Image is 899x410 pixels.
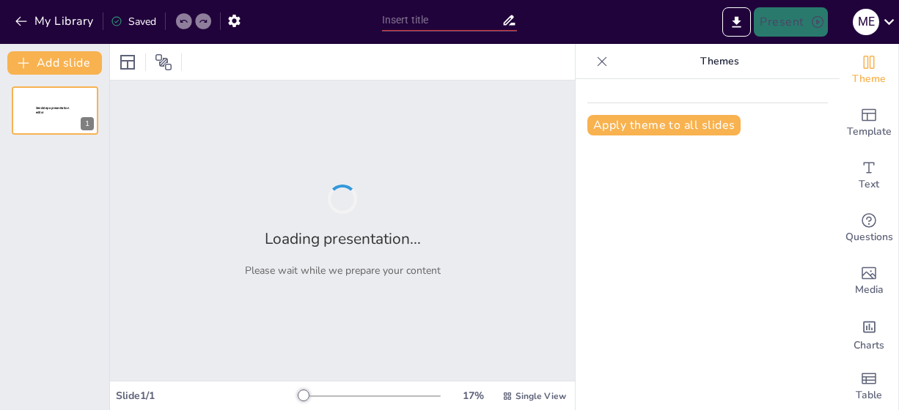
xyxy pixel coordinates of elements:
[856,387,882,403] span: Table
[853,7,879,37] button: M E
[614,44,825,79] p: Themes
[155,53,172,71] span: Position
[754,7,827,37] button: Present
[245,264,441,277] p: Please wait while we prepare your content
[840,307,898,360] div: Add charts and graphs
[840,97,898,149] div: Add ready made slides
[382,10,502,31] input: Insert title
[855,282,884,298] span: Media
[515,390,566,402] span: Single View
[265,228,421,249] h2: Loading presentation...
[859,176,879,193] span: Text
[840,44,898,97] div: Change the overall theme
[853,9,879,35] div: M E
[722,7,751,37] button: Export to PowerPoint
[845,229,893,245] span: Questions
[111,15,156,29] div: Saved
[116,389,300,403] div: Slide 1 / 1
[455,389,491,403] div: 17 %
[840,149,898,202] div: Add text boxes
[852,71,886,87] span: Theme
[840,255,898,307] div: Add images, graphics, shapes or video
[12,86,98,135] div: 1
[7,51,102,75] button: Add slide
[116,51,139,74] div: Layout
[854,338,884,354] span: Charts
[587,115,741,135] button: Apply theme to all slides
[36,106,69,114] span: Sendsteps presentation editor
[847,124,892,140] span: Template
[840,202,898,255] div: Get real-time input from your audience
[11,10,100,33] button: My Library
[81,117,94,130] div: 1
